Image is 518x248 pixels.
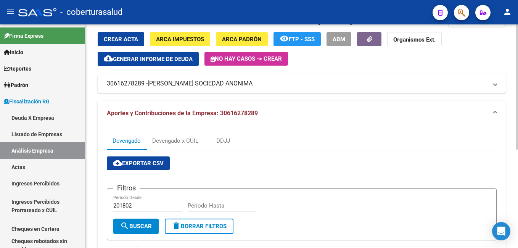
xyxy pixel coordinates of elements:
[107,79,487,88] mat-panel-title: 30616278289 -
[113,158,122,167] mat-icon: cloud_download
[4,81,28,89] span: Padrón
[393,36,436,43] strong: Organismos Ext.
[113,160,164,167] span: Exportar CSV
[107,110,258,117] span: Aportes y Contribuciones de la Empresa: 30616278289
[120,221,129,230] mat-icon: search
[4,64,31,73] span: Reportes
[113,219,159,234] button: Buscar
[327,32,351,46] button: ABM
[113,56,193,63] span: Generar informe de deuda
[98,32,144,46] button: Crear Acta
[6,7,15,16] mat-icon: menu
[98,101,506,126] mat-expansion-panel-header: Aportes y Contribuciones de la Empresa: 30616278289
[98,52,199,66] button: Generar informe de deuda
[216,32,268,46] button: ARCA Padrón
[107,156,170,170] button: Exportar CSV
[211,55,282,62] span: No hay casos -> Crear
[152,137,198,145] div: Devengado x CUIL
[156,36,204,43] span: ARCA Impuestos
[113,137,141,145] div: Devengado
[222,36,262,43] span: ARCA Padrón
[216,137,230,145] div: DDJJ
[104,36,138,43] span: Crear Acta
[333,36,345,43] span: ABM
[150,32,210,46] button: ARCA Impuestos
[387,32,442,46] button: Organismos Ext.
[165,219,233,234] button: Borrar Filtros
[104,54,113,63] mat-icon: cloud_download
[172,223,227,230] span: Borrar Filtros
[120,223,152,230] span: Buscar
[204,52,288,66] button: No hay casos -> Crear
[172,221,181,230] mat-icon: delete
[4,97,50,106] span: Fiscalización RG
[4,48,23,56] span: Inicio
[289,36,315,43] span: FTP - SSS
[113,183,140,193] h3: Filtros
[148,79,253,88] span: [PERSON_NAME] SOCIEDAD ANONIMA
[60,4,122,21] span: - coberturasalud
[492,222,510,240] div: Open Intercom Messenger
[98,74,506,93] mat-expansion-panel-header: 30616278289 -[PERSON_NAME] SOCIEDAD ANONIMA
[4,32,43,40] span: Firma Express
[273,32,321,46] button: FTP - SSS
[280,34,289,43] mat-icon: remove_red_eye
[503,7,512,16] mat-icon: person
